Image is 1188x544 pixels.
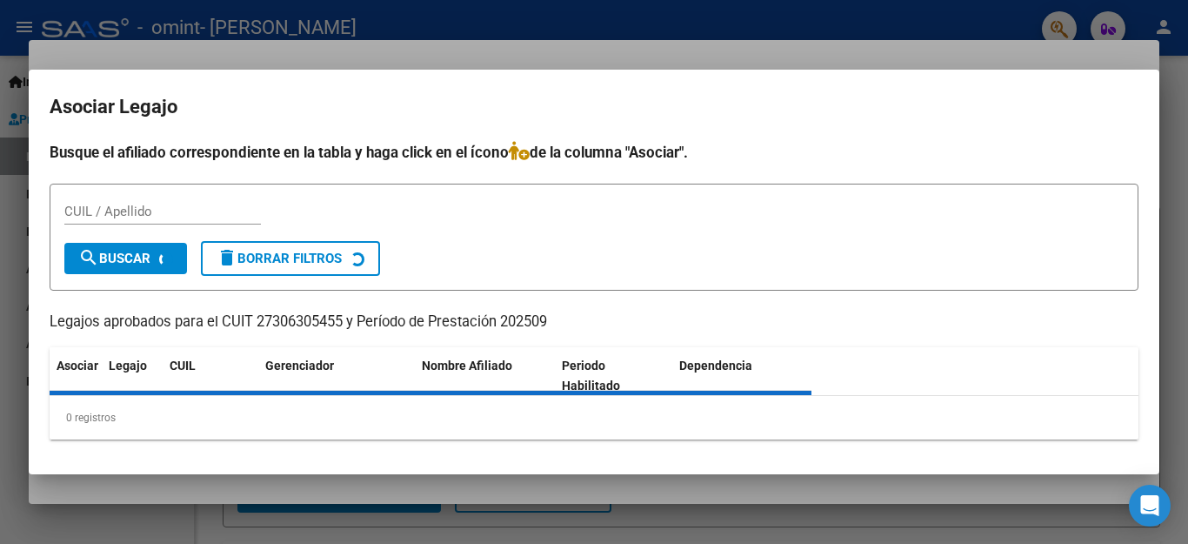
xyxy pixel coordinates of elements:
[562,359,620,393] span: Periodo Habilitado
[102,347,163,405] datatable-header-cell: Legajo
[50,141,1138,164] h4: Busque el afiliado correspondiente en la tabla y haga click en el ícono de la columna "Asociar".
[57,359,98,373] span: Asociar
[265,359,334,373] span: Gerenciador
[217,251,342,266] span: Borrar Filtros
[50,396,1138,440] div: 0 registros
[78,247,99,268] mat-icon: search
[50,347,102,405] datatable-header-cell: Asociar
[258,347,415,405] datatable-header-cell: Gerenciador
[163,347,258,405] datatable-header-cell: CUIL
[50,91,1138,124] h2: Asociar Legajo
[415,347,555,405] datatable-header-cell: Nombre Afiliado
[109,359,147,373] span: Legajo
[422,359,512,373] span: Nombre Afiliado
[672,347,812,405] datatable-header-cell: Dependencia
[170,359,196,373] span: CUIL
[1129,485,1171,527] div: Open Intercom Messenger
[78,251,150,266] span: Buscar
[64,243,187,274] button: Buscar
[555,347,672,405] datatable-header-cell: Periodo Habilitado
[679,359,752,373] span: Dependencia
[201,241,380,276] button: Borrar Filtros
[50,312,1138,333] p: Legajos aprobados para el CUIT 27306305455 y Período de Prestación 202509
[217,247,237,268] mat-icon: delete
